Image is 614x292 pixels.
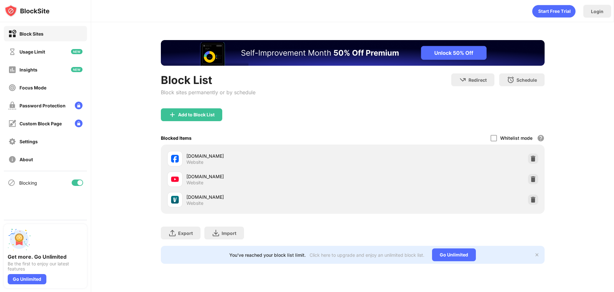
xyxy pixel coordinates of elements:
div: Insights [20,67,37,72]
div: Login [591,9,603,14]
img: logo-blocksite.svg [4,4,50,17]
img: favicons [171,175,179,183]
div: Export [178,230,193,236]
div: [DOMAIN_NAME] [186,194,353,200]
div: [DOMAIN_NAME] [186,173,353,180]
img: new-icon.svg [71,67,83,72]
div: Block sites permanently or by schedule [161,89,256,96]
img: lock-menu.svg [75,102,83,109]
img: blocking-icon.svg [8,179,15,187]
img: time-usage-off.svg [8,48,16,56]
div: Website [186,200,203,206]
div: Focus Mode [20,85,46,90]
div: Block Sites [20,31,43,37]
img: favicons [171,155,179,163]
div: [DOMAIN_NAME] [186,153,353,159]
iframe: Banner [161,40,545,66]
img: lock-menu.svg [75,120,83,127]
div: Blocking [19,180,37,186]
div: Usage Limit [20,49,45,54]
div: Click here to upgrade and enjoy an unlimited block list. [310,252,424,258]
img: block-on.svg [8,30,16,38]
div: Add to Block List [178,112,215,117]
div: Website [186,180,203,186]
img: new-icon.svg [71,49,83,54]
img: about-off.svg [8,155,16,163]
img: x-button.svg [534,252,539,257]
div: Schedule [516,77,537,83]
img: password-protection-off.svg [8,102,16,110]
div: Custom Block Page [20,121,62,126]
div: Whitelist mode [500,135,532,141]
div: Block List [161,73,256,87]
div: Redirect [468,77,487,83]
div: Go Unlimited [432,248,476,261]
div: Password Protection [20,103,66,108]
img: favicons [171,196,179,204]
div: Blocked Items [161,135,192,141]
img: push-unlimited.svg [8,228,31,251]
div: Import [222,230,236,236]
div: Get more. Go Unlimited [8,254,83,260]
div: animation [532,5,576,18]
img: settings-off.svg [8,138,16,146]
div: Settings [20,139,38,144]
div: About [20,157,33,162]
img: insights-off.svg [8,66,16,74]
div: Website [186,159,203,165]
img: focus-off.svg [8,84,16,92]
div: Go Unlimited [8,274,46,284]
div: Be the first to enjoy our latest features [8,261,83,271]
div: You’ve reached your block list limit. [229,252,306,258]
img: customize-block-page-off.svg [8,120,16,128]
